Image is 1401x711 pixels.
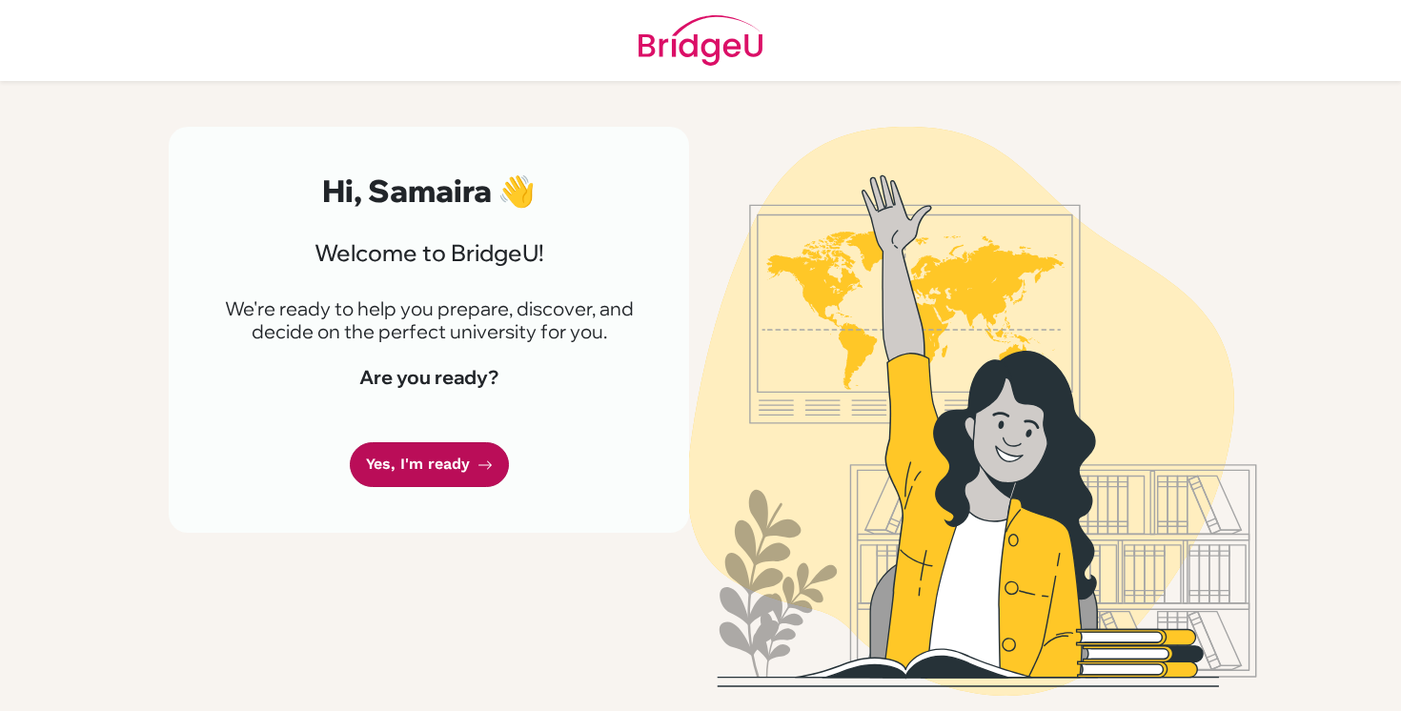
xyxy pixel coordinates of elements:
[214,173,643,209] h2: Hi, Samaira 👋
[214,366,643,389] h4: Are you ready?
[350,442,509,487] a: Yes, I'm ready
[214,239,643,267] h3: Welcome to BridgeU!
[214,297,643,343] p: We're ready to help you prepare, discover, and decide on the perfect university for you.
